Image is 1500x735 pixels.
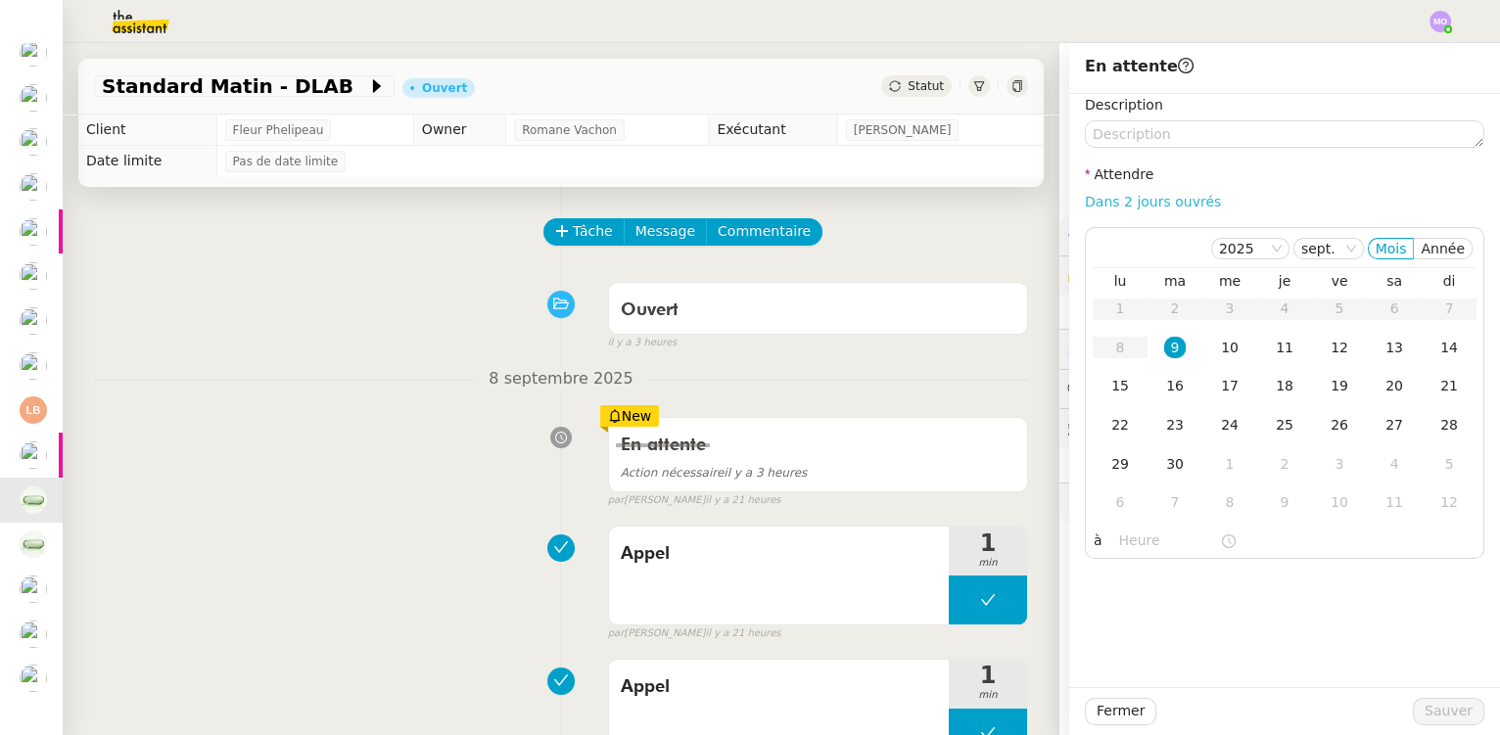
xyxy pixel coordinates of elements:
[1164,414,1186,436] div: 23
[1274,414,1295,436] div: 25
[1219,453,1241,475] div: 1
[1085,698,1156,725] button: Fermer
[1430,11,1451,32] img: svg
[20,575,47,603] img: users%2FfjlNmCTkLiVoA3HQjY3GA5JXGxb2%2Favatar%2Fstarofservice_97480retdsc0392.png
[709,115,837,146] td: Exécutant
[1067,264,1195,287] span: 🔐
[1312,272,1367,290] th: ven.
[1202,329,1257,368] td: 10/09/2025
[1219,239,1282,258] nz-select-item: 2025
[233,152,339,171] span: Pas de date limite
[1109,453,1131,475] div: 29
[949,531,1027,555] span: 1
[1329,337,1350,358] div: 12
[1257,329,1312,368] td: 11/09/2025
[608,492,781,509] small: [PERSON_NAME]
[1422,483,1477,523] td: 12/10/2025
[1148,445,1202,484] td: 30/09/2025
[1085,97,1163,113] label: Description
[1438,491,1460,513] div: 12
[1059,370,1500,408] div: 💬Commentaires
[1059,330,1500,368] div: ⏲️Tâches 38:10
[621,539,937,569] span: Appel
[1312,483,1367,523] td: 10/10/2025
[1383,375,1405,396] div: 20
[908,79,944,93] span: Statut
[1093,483,1148,523] td: 06/10/2025
[1376,241,1407,256] span: Mois
[1164,491,1186,513] div: 7
[422,82,467,94] div: Ouvert
[1367,272,1422,290] th: sam.
[1202,445,1257,484] td: 01/10/2025
[1383,414,1405,436] div: 27
[1097,700,1145,722] span: Fermer
[1422,329,1477,368] td: 14/09/2025
[1164,337,1186,358] div: 9
[1367,329,1422,368] td: 13/09/2025
[1383,491,1405,513] div: 11
[20,665,47,692] img: users%2FfjlNmCTkLiVoA3HQjY3GA5JXGxb2%2Favatar%2Fstarofservice_97480retdsc0392.png
[1067,381,1193,396] span: 💬
[1067,224,1169,247] span: ⚙️
[1274,491,1295,513] div: 9
[1164,375,1186,396] div: 16
[1329,414,1350,436] div: 26
[1093,445,1148,484] td: 29/09/2025
[1257,445,1312,484] td: 02/10/2025
[20,84,47,112] img: users%2FgeBNsgrICCWBxRbiuqfStKJvnT43%2Favatar%2F643e594d886881602413a30f_1666712378186.jpeg
[1274,375,1295,396] div: 18
[413,115,505,146] td: Owner
[1093,406,1148,445] td: 22/09/2025
[20,352,47,380] img: users%2F2TyHGbgGwwZcFhdWHiwf3arjzPD2%2Favatar%2F1545394186276.jpeg
[608,625,781,642] small: [PERSON_NAME]
[1202,483,1257,523] td: 08/10/2025
[1164,453,1186,475] div: 30
[1312,367,1367,406] td: 19/09/2025
[20,396,47,424] img: svg
[20,620,47,648] img: users%2FfjlNmCTkLiVoA3HQjY3GA5JXGxb2%2Favatar%2Fstarofservice_97480retdsc0392.png
[1093,367,1148,406] td: 15/09/2025
[949,687,1027,704] span: min
[1329,453,1350,475] div: 3
[1274,337,1295,358] div: 11
[1257,272,1312,290] th: jeu.
[1085,166,1153,182] label: Attendre
[608,625,625,642] span: par
[624,218,707,246] button: Message
[1422,406,1477,445] td: 28/09/2025
[1109,414,1131,436] div: 22
[20,128,47,156] img: users%2F2TyHGbgGwwZcFhdWHiwf3arjzPD2%2Favatar%2F1545394186276.jpeg
[1329,491,1350,513] div: 10
[1422,445,1477,484] td: 05/10/2025
[1148,329,1202,368] td: 09/09/2025
[706,218,822,246] button: Commentaire
[1059,216,1500,254] div: ⚙️Procédures
[20,486,47,514] img: 7f9b6497-4ade-4d5b-ae17-2cbe23708554
[1421,241,1465,256] span: Année
[621,466,808,480] span: il y a 3 heures
[1383,337,1405,358] div: 13
[1257,406,1312,445] td: 25/09/2025
[1109,491,1131,513] div: 6
[1367,367,1422,406] td: 20/09/2025
[621,301,679,319] span: Ouvert
[1438,375,1460,396] div: 21
[1109,375,1131,396] div: 15
[20,218,47,246] img: users%2FSg6jQljroSUGpSfKFUOPmUmNaZ23%2Favatar%2FUntitled.png
[20,530,47,558] img: 7f9b6497-4ade-4d5b-ae17-2cbe23708554
[233,120,324,140] span: Fleur Phelipeau
[1367,406,1422,445] td: 27/09/2025
[1094,529,1102,552] span: à
[705,492,780,509] span: il y a 21 heures
[1422,272,1477,290] th: dim.
[1301,239,1356,258] nz-select-item: sept.
[473,366,648,392] span: 8 septembre 2025
[20,441,47,469] img: users%2FfjlNmCTkLiVoA3HQjY3GA5JXGxb2%2Favatar%2Fstarofservice_97480retdsc0392.png
[20,307,47,335] img: users%2FfjlNmCTkLiVoA3HQjY3GA5JXGxb2%2Favatar%2Fstarofservice_97480retdsc0392.png
[718,220,811,243] span: Commentaire
[949,664,1027,687] span: 1
[1367,445,1422,484] td: 04/10/2025
[1438,337,1460,358] div: 14
[1202,367,1257,406] td: 17/09/2025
